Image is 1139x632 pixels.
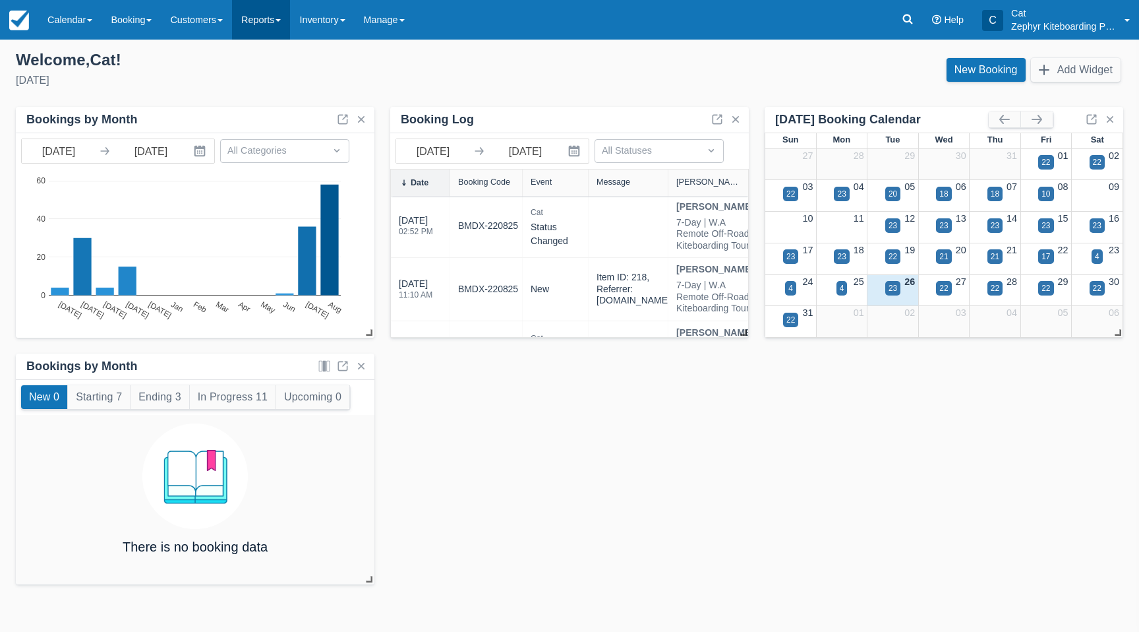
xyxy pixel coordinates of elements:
[991,220,999,232] div: 23
[26,359,138,374] div: Bookings by Month
[1041,282,1050,294] div: 22
[904,150,915,161] a: 29
[676,177,740,187] div: [PERSON_NAME]/Item
[904,213,915,224] a: 12
[982,10,1003,31] div: C
[1041,156,1050,168] div: 22
[947,58,1026,82] a: New Booking
[1058,276,1068,287] a: 29
[399,228,433,236] div: 02:52 PM
[1011,7,1117,20] p: Cat
[26,112,138,127] div: Bookings by Month
[531,284,549,294] span: new
[1095,251,1099,263] div: 4
[775,112,989,127] div: [DATE] Booking Calendar
[782,135,798,144] span: Sun
[802,307,813,318] a: 31
[396,139,470,163] input: Start Date
[939,220,948,232] div: 23
[956,307,966,318] a: 03
[676,264,754,274] strong: [PERSON_NAME]
[944,15,964,25] span: Help
[786,314,795,326] div: 22
[854,276,864,287] a: 25
[1041,188,1050,200] div: 10
[1058,245,1068,255] a: 22
[802,181,813,192] a: 03
[676,201,754,212] strong: [PERSON_NAME]
[705,144,718,157] span: Dropdown icon
[939,282,948,294] div: 22
[991,251,999,263] div: 21
[889,220,897,232] div: 23
[16,73,559,88] div: [DATE]
[1007,245,1017,255] a: 21
[786,188,795,200] div: 22
[1093,220,1101,232] div: 23
[904,181,915,192] a: 05
[932,15,941,24] i: Help
[837,188,846,200] div: 23
[488,139,562,163] input: End Date
[1031,58,1121,82] button: Add Widget
[531,222,568,246] span: status changed
[956,213,966,224] a: 13
[939,251,948,263] div: 21
[597,177,630,187] div: Message
[1041,251,1050,263] div: 17
[190,385,276,409] button: In Progress 11
[531,331,580,346] div: Cat
[991,282,999,294] div: 22
[786,251,795,263] div: 23
[854,181,864,192] a: 04
[1041,220,1050,232] div: 23
[956,245,966,255] a: 20
[939,188,948,200] div: 18
[1007,181,1017,192] a: 07
[1007,213,1017,224] a: 14
[276,385,349,409] button: Upcoming 0
[401,112,474,127] div: Booking Log
[1091,135,1104,144] span: Sat
[131,385,189,409] button: Ending 3
[854,245,864,255] a: 18
[458,282,518,296] a: BMDX-220825
[802,276,813,287] a: 24
[676,217,754,252] div: 7-Day | W.A Remote Off-Road Kiteboarding Tour
[904,307,915,318] a: 02
[1109,245,1119,255] a: 23
[458,177,510,187] div: Booking Code
[188,139,214,163] button: Interact with the calendar and add the check-in date for your trip.
[956,181,966,192] a: 06
[399,291,432,299] div: 11:10 AM
[837,251,846,263] div: 23
[676,327,754,338] strong: [PERSON_NAME]
[833,135,851,144] span: Mon
[788,282,793,294] div: 4
[21,385,67,409] button: New 0
[904,245,915,255] a: 19
[1109,150,1119,161] a: 02
[1109,181,1119,192] a: 09
[68,385,130,409] button: Starting 7
[1058,307,1068,318] a: 05
[802,150,813,161] a: 27
[854,150,864,161] a: 28
[935,135,952,144] span: Wed
[802,245,813,255] a: 17
[1058,181,1068,192] a: 08
[411,178,428,187] div: Date
[889,251,897,263] div: 22
[330,144,343,157] span: Dropdown icon
[889,188,897,200] div: 20
[956,150,966,161] a: 30
[1093,156,1101,168] div: 22
[676,280,754,315] div: 7-Day | W.A Remote Off-Road Kiteboarding Tour
[531,177,552,187] div: Event
[840,282,844,294] div: 4
[1109,213,1119,224] a: 16
[123,540,268,554] h4: There is no booking data
[991,188,999,200] div: 18
[1109,276,1119,287] a: 30
[1011,20,1117,33] p: Zephyr Kiteboarding Pty Ltd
